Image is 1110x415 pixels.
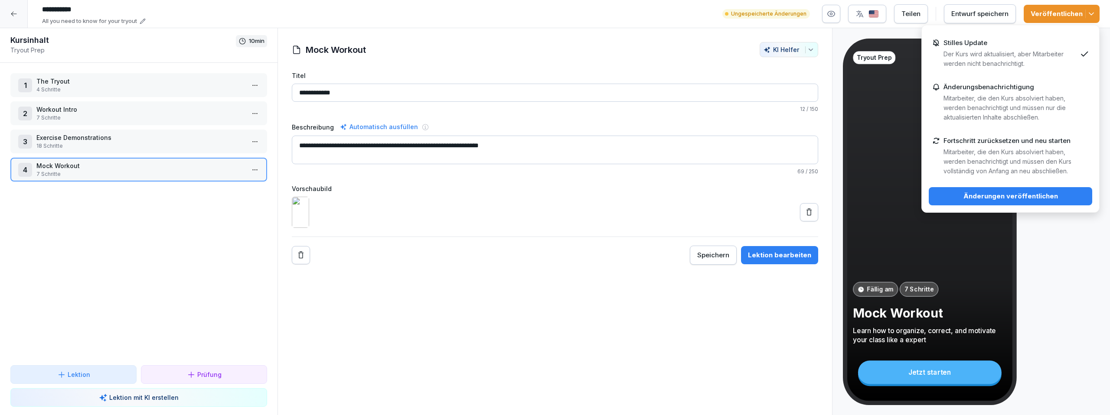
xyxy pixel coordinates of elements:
p: Prüfung [197,370,222,379]
p: Der Kurs wird aktualisiert, aber Mitarbeiter werden nicht benachrichtigt. [943,49,1077,68]
button: Remove [292,246,310,264]
div: Entwurf speichern [951,9,1009,19]
p: Workout Intro [36,105,245,114]
p: Exercise Demonstrations [36,133,245,142]
div: 4 [18,163,32,177]
div: 1The Tryout4 Schritte [10,73,267,97]
p: Fortschritt zurücksetzen und neu starten [943,137,1071,145]
div: 3 [18,135,32,149]
p: 7 Schritte [36,114,245,122]
div: KI Helfer [764,46,814,53]
p: 7 Schritte [904,285,934,294]
div: 1 [18,78,32,92]
div: 2Workout Intro7 Schritte [10,101,267,125]
p: Mock Workout [853,305,1006,321]
p: Tryout Prep [10,45,236,55]
button: Speichern [690,246,737,265]
h1: Mock Workout [306,43,366,56]
p: 18 Schritte [36,142,245,150]
div: Lektion bearbeiten [748,250,811,260]
p: All you need to know for your tryout [42,17,137,26]
img: us.svg [868,10,879,18]
label: Titel [292,71,818,80]
p: Lektion [68,370,90,379]
button: Teilen [894,4,928,23]
button: Prüfung [141,365,267,384]
p: Lektion mit KI erstellen [109,393,179,402]
p: Ungespeicherte Änderungen [731,10,806,18]
label: Beschreibung [292,123,334,132]
p: Mock Workout [36,161,245,170]
p: Learn how to organize, correct, and motivate your class like a expert [853,326,1006,345]
button: Lektion bearbeiten [741,246,818,264]
img: 74a54644-b557-4012-9c1f-6d9b40663100 [292,197,309,228]
p: Mitarbeiter, die den Kurs absolviert haben, werden benachrichtigt und müssen nur die aktualisiert... [943,94,1077,122]
button: Entwurf speichern [944,4,1016,23]
div: Speichern [697,250,729,260]
div: Automatisch ausfüllen [338,122,420,132]
button: Änderungen veröffentlichen [929,187,1092,205]
button: Lektion [10,365,137,384]
p: Stilles Update [943,39,987,47]
div: Teilen [901,9,921,19]
button: KI Helfer [760,42,818,57]
p: / 150 [292,105,818,113]
p: 4 Schritte [36,86,245,94]
p: Fällig am [867,285,893,294]
p: Mitarbeiter, die den Kurs absolviert haben, werden benachrichtigt und müssen den Kurs vollständig... [943,147,1077,176]
button: Veröffentlichen [1024,5,1100,23]
div: 4Mock Workout7 Schritte [10,158,267,182]
div: 3Exercise Demonstrations18 Schritte [10,130,267,153]
span: 69 [797,168,804,175]
span: 12 [800,106,805,112]
p: The Tryout [36,77,245,86]
div: Jetzt starten [858,360,1002,384]
h1: Kursinhalt [10,35,236,45]
div: Änderungen veröffentlichen [936,191,1085,201]
div: Veröffentlichen [1031,9,1093,19]
p: 7 Schritte [36,170,245,178]
div: 2 [18,107,32,120]
p: / 250 [292,168,818,175]
button: Lektion mit KI erstellen [10,388,267,407]
p: Änderungsbenachrichtigung [943,83,1034,91]
p: Tryout Prep [857,53,892,62]
label: Vorschaubild [292,184,818,193]
p: 10 min [249,37,264,45]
